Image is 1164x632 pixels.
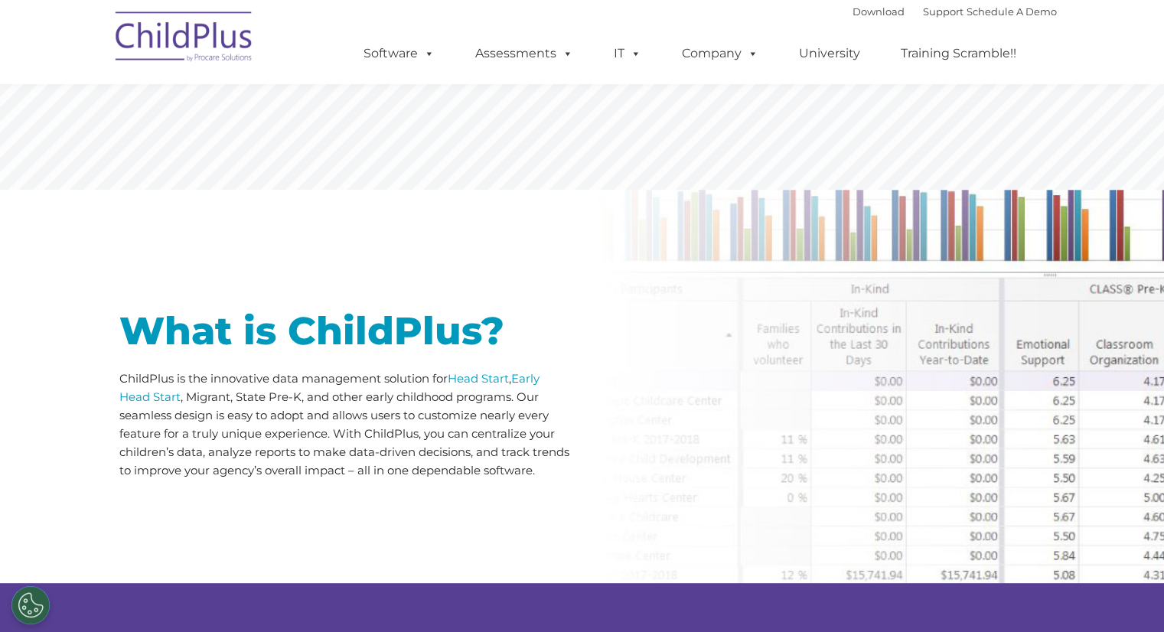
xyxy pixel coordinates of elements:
button: Cookies Settings [11,586,50,624]
p: ChildPlus is the innovative data management solution for , , Migrant, State Pre-K, and other earl... [119,370,571,480]
a: Company [667,38,774,69]
a: Software [348,38,450,69]
a: University [784,38,875,69]
a: Assessments [460,38,589,69]
a: Support [923,5,963,18]
a: Download [853,5,905,18]
font: | [853,5,1057,18]
a: Head Start [448,371,509,386]
img: ChildPlus by Procare Solutions [108,1,261,77]
a: Schedule A Demo [967,5,1057,18]
a: Early Head Start [119,371,540,404]
h1: What is ChildPlus? [119,312,571,350]
a: IT [598,38,657,69]
a: Training Scramble!! [885,38,1032,69]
